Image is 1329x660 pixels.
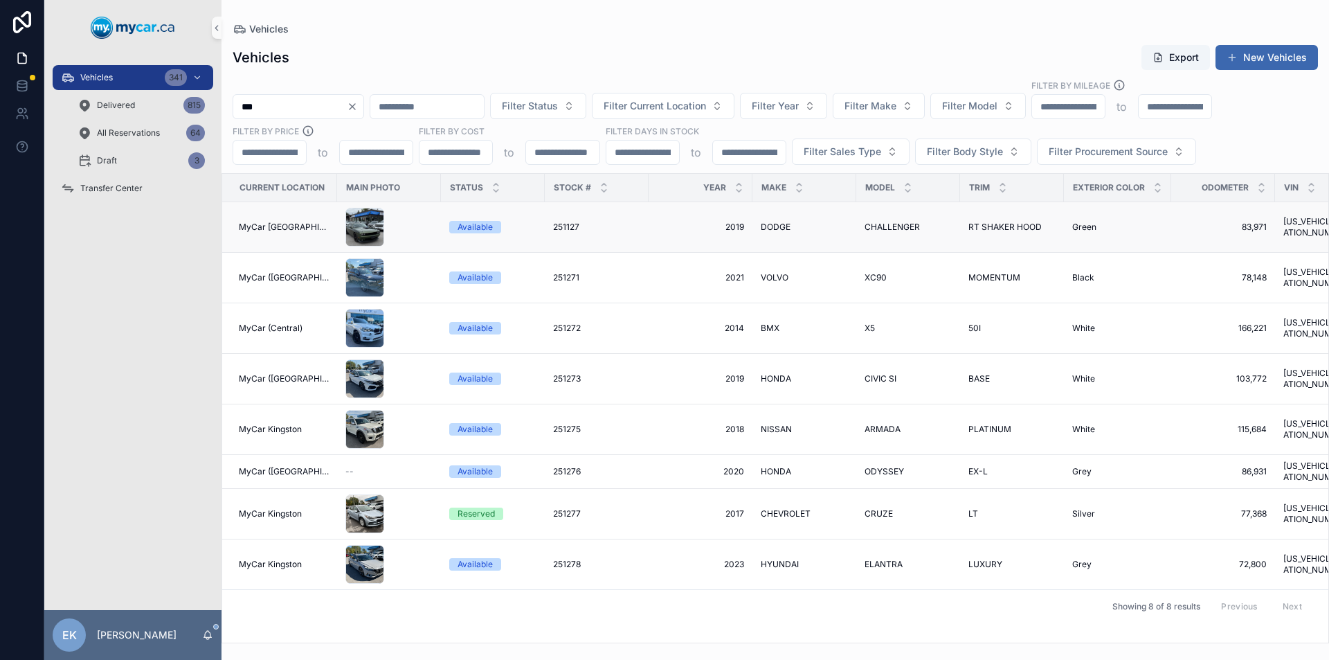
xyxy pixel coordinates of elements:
span: Vehicles [249,22,289,36]
a: CHEVROLET [761,508,848,519]
div: Available [458,423,493,436]
span: Year [703,182,726,193]
span: VOLVO [761,272,788,283]
a: VOLVO [761,272,848,283]
div: scrollable content [44,55,221,219]
span: 103,772 [1179,373,1267,384]
span: -- [345,466,354,477]
a: 115,684 [1179,424,1267,435]
a: 2023 [657,559,744,570]
span: ARMADA [865,424,901,435]
a: HONDA [761,466,848,477]
span: CIVIC SI [865,373,896,384]
a: 2019 [657,373,744,384]
span: Filter Year [752,99,799,113]
a: MyCar ([GEOGRAPHIC_DATA]) [239,373,329,384]
a: 2020 [657,466,744,477]
span: Stock # [554,182,591,193]
div: 341 [165,69,187,86]
button: Select Button [792,139,910,165]
button: Select Button [490,93,586,119]
a: 72,800 [1179,559,1267,570]
a: LT [968,508,1056,519]
a: 251278 [553,559,640,570]
span: Make [761,182,786,193]
span: PLATINUM [968,424,1011,435]
span: Grey [1072,466,1092,477]
a: 77,368 [1179,508,1267,519]
a: 251277 [553,508,640,519]
span: MyCar Kingston [239,508,302,519]
a: BMX [761,323,848,334]
a: 2021 [657,272,744,283]
span: HONDA [761,466,791,477]
button: Clear [347,101,363,112]
div: Reserved [458,508,495,520]
button: Select Button [740,93,827,119]
a: ELANTRA [865,559,952,570]
span: Filter Sales Type [804,145,881,159]
span: Trim [969,182,990,193]
a: Available [449,465,536,478]
a: 251272 [553,323,640,334]
a: HYUNDAI [761,559,848,570]
span: X5 [865,323,875,334]
a: 2017 [657,508,744,519]
span: ODYSSEY [865,466,904,477]
div: Available [458,373,493,385]
div: 64 [186,125,205,141]
a: New Vehicles [1215,45,1318,70]
button: Select Button [833,93,925,119]
a: 251271 [553,272,640,283]
button: Select Button [1037,139,1196,165]
a: LUXURY [968,559,1056,570]
span: Odometer [1202,182,1249,193]
a: White [1072,373,1163,384]
a: MyCar ([GEOGRAPHIC_DATA]) [239,272,329,283]
p: to [504,144,514,161]
span: Grey [1072,559,1092,570]
a: HONDA [761,373,848,384]
span: MyCar [GEOGRAPHIC_DATA] [239,222,329,233]
span: EX-L [968,466,988,477]
a: 2019 [657,222,744,233]
p: to [1116,98,1127,115]
a: 166,221 [1179,323,1267,334]
button: Select Button [915,139,1031,165]
span: MOMENTUM [968,272,1020,283]
span: 251275 [553,424,581,435]
a: 2018 [657,424,744,435]
a: MyCar Kingston [239,508,329,519]
a: Available [449,423,536,436]
a: 83,971 [1179,222,1267,233]
a: MyCar (Central) [239,323,329,334]
a: MyCar Kingston [239,424,329,435]
span: Draft [97,155,117,166]
span: RT SHAKER HOOD [968,222,1042,233]
span: Model [865,182,895,193]
a: Grey [1072,559,1163,570]
a: Delivered815 [69,93,213,118]
a: Black [1072,272,1163,283]
a: Grey [1072,466,1163,477]
a: CIVIC SI [865,373,952,384]
a: Vehicles [233,22,289,36]
a: CRUZE [865,508,952,519]
span: CHEVROLET [761,508,811,519]
a: MyCar Kingston [239,559,329,570]
a: All Reservations64 [69,121,213,145]
span: MyCar Kingston [239,559,302,570]
span: White [1072,424,1095,435]
span: Delivered [97,100,135,111]
a: 78,148 [1179,272,1267,283]
span: All Reservations [97,127,160,139]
